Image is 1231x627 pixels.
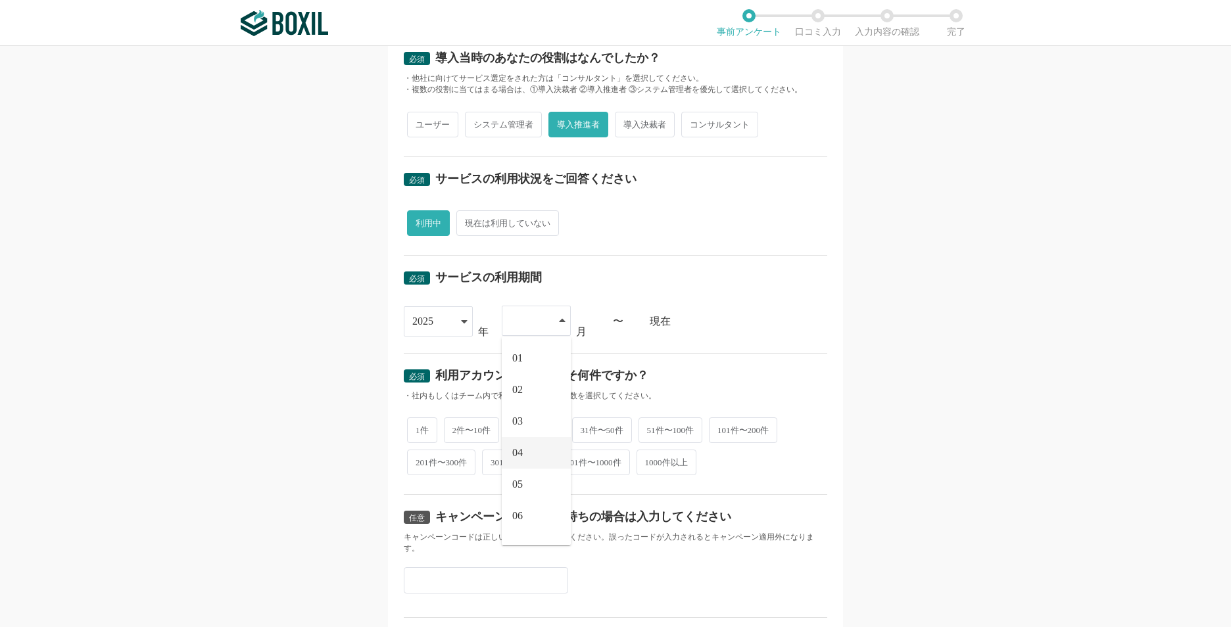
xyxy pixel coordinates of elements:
div: 月 [576,327,587,337]
span: システム管理者 [465,112,542,137]
div: キャンペーンコードをお持ちの場合は入力してください [435,511,731,522]
div: 年 [478,327,489,337]
span: 必須 [409,55,425,64]
span: 必須 [409,274,425,283]
div: 2025 [412,307,433,336]
span: 201件〜300件 [407,450,475,475]
span: 06 [512,511,523,521]
div: 利用アカウント数はおよそ何件ですか？ [435,369,648,381]
div: 現在 [650,316,827,327]
div: 〜 [613,316,623,327]
span: ユーザー [407,112,458,137]
span: 1000件以上 [637,450,696,475]
div: ・複数の役割に当てはまる場合は、①導入決裁者 ②導入推進者 ③システム管理者を優先して選択してください。 [404,84,827,95]
span: 現在は利用していない [456,210,559,236]
li: 完了 [921,9,990,37]
span: 05 [512,479,523,490]
li: 口コミ入力 [783,9,852,37]
li: 入力内容の確認 [852,9,921,37]
div: サービスの利用期間 [435,271,542,283]
span: 301件〜500件 [482,450,550,475]
span: 02 [512,384,523,395]
div: ・社内もしくはチーム内で利用中のアカウント数を選択してください。 [404,390,827,402]
span: 51件〜100件 [639,417,703,443]
span: 任意 [409,513,425,522]
span: 04 [512,448,523,458]
span: 03 [512,416,523,427]
div: ・他社に向けてサービス選定をされた方は「コンサルタント」を選択してください。 [404,73,827,84]
span: 利用中 [407,210,450,236]
div: サービスの利用状況をご回答ください [435,173,637,185]
li: 事前アンケート [714,9,783,37]
span: コンサルタント [681,112,758,137]
span: 501件〜1000件 [557,450,630,475]
span: 必須 [409,175,425,185]
span: 導入推進者 [548,112,608,137]
span: 2件〜10件 [444,417,500,443]
div: 導入当時のあなたの役割はなんでしたか？ [435,52,660,64]
img: ボクシルSaaS_ロゴ [241,10,328,36]
div: キャンペーンコードは正しいコードを入力してください。誤ったコードが入力されるとキャンペーン適用外になります。 [404,532,827,554]
span: 導入決裁者 [615,112,675,137]
span: 101件〜200件 [709,417,777,443]
span: 01 [512,353,523,363]
span: 31件〜50件 [572,417,632,443]
span: 1件 [407,417,437,443]
span: 必須 [409,372,425,381]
